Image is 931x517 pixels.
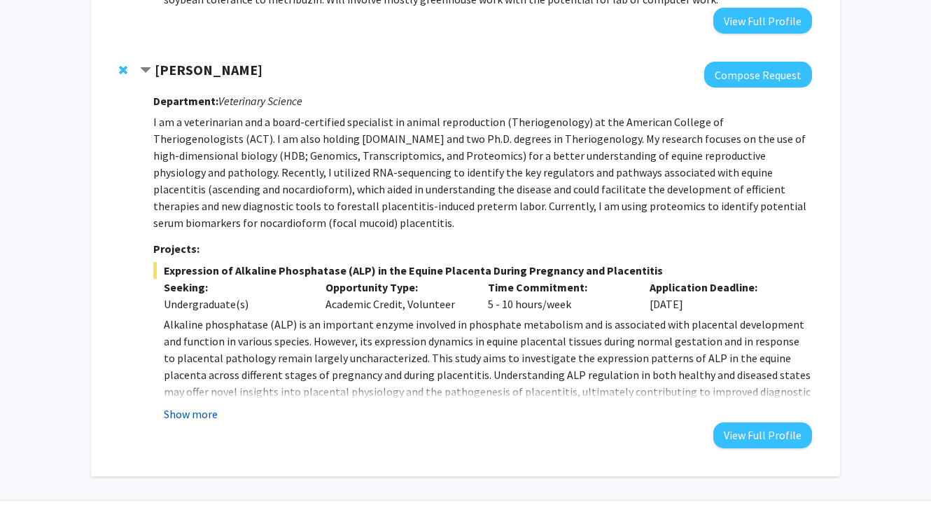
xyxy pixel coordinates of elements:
[315,279,477,312] div: Academic Credit, Volunteer
[650,279,791,296] p: Application Deadline:
[119,64,127,76] span: Remove Hossam El-Sheikh Ali from bookmarks
[704,62,812,88] button: Compose Request to Hossam El-Sheikh Ali
[164,296,305,312] div: Undergraduate(s)
[713,422,812,448] button: View Full Profile
[218,94,302,108] i: Veterinary Science
[153,94,218,108] strong: Department:
[153,113,812,231] p: I am a veterinarian and a board-certified specialist in animal reproduction (Theriogenology) at t...
[639,279,801,312] div: [DATE]
[325,279,467,296] p: Opportunity Type:
[713,8,812,34] button: View Full Profile
[153,242,199,256] strong: Projects:
[164,279,305,296] p: Seeking:
[164,406,218,422] button: Show more
[488,279,629,296] p: Time Commitment:
[140,65,151,76] span: Contract Hossam El-Sheikh Ali Bookmark
[477,279,640,312] div: 5 - 10 hours/week
[155,61,262,78] strong: [PERSON_NAME]
[164,316,812,417] p: Alkaline phosphatase (ALP) is an important enzyme involved in phosphate metabolism and is associa...
[10,454,59,506] iframe: Chat
[153,262,812,279] span: Expression of Alkaline Phosphatase (ALP) in the Equine Placenta During Pregnancy and Placentitis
